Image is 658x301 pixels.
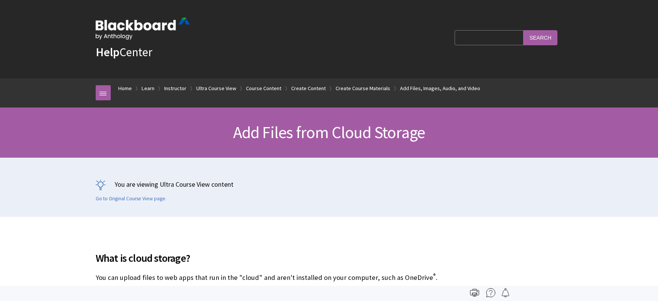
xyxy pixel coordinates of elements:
[96,195,166,202] a: Go to Original Course View page.
[233,122,425,143] span: Add Files from Cloud Storage
[196,84,236,93] a: Ultra Course View
[96,45,152,60] a: HelpCenter
[470,288,479,297] img: Print
[142,84,154,93] a: Learn
[96,18,190,40] img: Blackboard by Anthology
[400,84,480,93] a: Add Files, Images, Audio, and Video
[433,272,436,279] sup: ®
[291,84,326,93] a: Create Content
[524,30,557,45] input: Search
[96,241,563,266] h2: What is cloud storage?
[501,288,510,297] img: Follow this page
[96,45,119,60] strong: Help
[336,84,390,93] a: Create Course Materials
[486,288,495,297] img: More help
[96,273,563,283] p: You can upload files to web apps that run in the "cloud" and aren't installed on your computer, s...
[164,84,186,93] a: Instructor
[96,180,563,189] p: You are viewing Ultra Course View content
[118,84,132,93] a: Home
[246,84,281,93] a: Course Content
